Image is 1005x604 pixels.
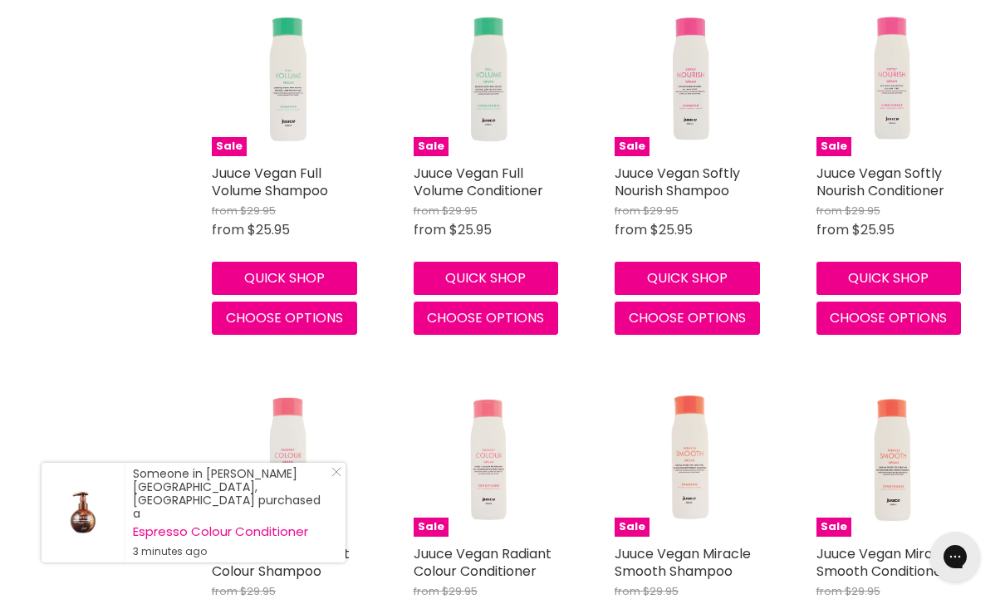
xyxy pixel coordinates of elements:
[615,262,760,295] button: Quick shop
[248,220,290,239] span: $25.95
[845,583,880,599] span: $29.95
[615,5,767,157] a: Juuce Vegan Softly Nourish ShampooSale
[212,385,364,537] a: Juuce Vegan Radiant Colour ShampooSale
[816,518,851,537] span: Sale
[816,203,842,219] span: from
[452,5,527,157] img: Juuce Vegan Full Volume Conditioner
[427,308,544,327] span: Choose options
[629,308,746,327] span: Choose options
[212,203,238,219] span: from
[816,137,851,156] span: Sale
[857,5,926,157] img: Juuce Vegan Softly Nourish Conditioner
[133,545,329,558] small: 3 minutes ago
[240,583,276,599] span: $29.95
[615,203,640,219] span: from
[449,220,492,239] span: $25.95
[655,5,725,157] img: Juuce Vegan Softly Nourish Shampoo
[615,518,650,537] span: Sale
[253,385,322,537] img: Juuce Vegan Radiant Colour Shampoo
[414,5,566,157] a: Juuce Vegan Full Volume ConditionerSale
[615,385,767,537] a: Juuce Vegan Miracle Smooth ShampooSale
[615,164,740,200] a: Juuce Vegan Softly Nourish Shampoo
[331,467,341,477] svg: Close Icon
[654,385,727,537] img: Juuce Vegan Miracle Smooth Shampoo
[615,302,760,335] button: Choose options
[212,583,238,599] span: from
[212,262,357,295] button: Quick shop
[816,262,962,295] button: Quick shop
[615,544,751,581] a: Juuce Vegan Miracle Smooth Shampoo
[816,302,962,335] button: Choose options
[922,526,988,587] iframe: Gorgias live chat messenger
[226,308,343,327] span: Choose options
[816,5,968,157] a: Juuce Vegan Softly Nourish ConditionerSale
[212,5,364,157] a: Juuce Vegan Full Volume ShampooSale
[252,5,322,157] img: Juuce Vegan Full Volume Shampoo
[325,467,341,484] a: Close Notification
[442,583,478,599] span: $29.95
[212,302,357,335] button: Choose options
[615,137,650,156] span: Sale
[212,164,328,200] a: Juuce Vegan Full Volume Shampoo
[816,544,953,581] a: Juuce Vegan Miracle Smooth Conditioner
[456,385,522,537] img: Juuce Vegan Radiant Colour Conditioner
[830,308,947,327] span: Choose options
[615,583,640,599] span: from
[133,525,329,538] a: Espresso Colour Conditioner
[414,137,449,156] span: Sale
[212,220,244,239] span: from
[414,544,552,581] a: Juuce Vegan Radiant Colour Conditioner
[212,137,247,156] span: Sale
[816,220,849,239] span: from
[845,203,880,219] span: $29.95
[414,583,439,599] span: from
[816,385,968,537] a: Juuce Vegan Miracle Smooth ConditionerSale
[414,262,559,295] button: Quick shop
[852,220,895,239] span: $25.95
[414,385,566,537] a: Juuce Vegan Radiant Colour ConditionerSale
[816,164,944,200] a: Juuce Vegan Softly Nourish Conditioner
[650,220,693,239] span: $25.95
[414,164,543,200] a: Juuce Vegan Full Volume Conditioner
[240,203,276,219] span: $29.95
[643,583,679,599] span: $29.95
[133,467,329,558] div: Someone in [PERSON_NAME][GEOGRAPHIC_DATA], [GEOGRAPHIC_DATA] purchased a
[615,220,647,239] span: from
[414,302,559,335] button: Choose options
[414,203,439,219] span: from
[855,385,929,537] img: Juuce Vegan Miracle Smooth Conditioner
[414,220,446,239] span: from
[42,463,125,562] a: Visit product page
[414,518,449,537] span: Sale
[442,203,478,219] span: $29.95
[816,583,842,599] span: from
[643,203,679,219] span: $29.95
